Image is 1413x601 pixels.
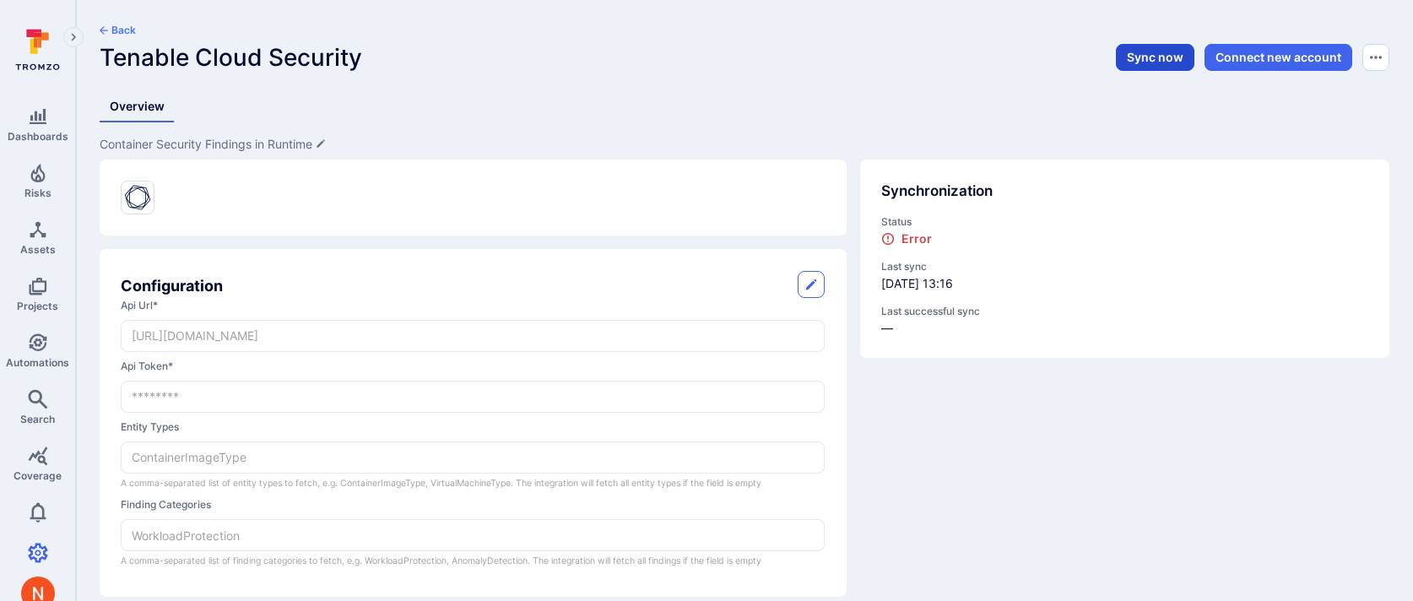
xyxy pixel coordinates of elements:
p: A comma-separated list of finding categories to fetch, e.g. WorkloadProtection, AnomalyDetection.... [121,554,825,568]
span: Last successful sync [881,304,1368,319]
label: entity types [121,420,825,435]
span: Edit description [100,136,326,153]
button: Back [100,24,136,37]
div: Synchronization [881,181,1368,203]
label: api token * [121,359,825,374]
p: A comma-separated list of entity types to fetch, e.g. ContainerImageType, VirtualMachineType. The... [121,476,825,490]
span: Status [881,214,1368,230]
span: Risks [24,187,51,199]
button: Options menu [1362,44,1389,71]
div: Error [881,231,932,246]
button: Connect new account [1205,44,1352,71]
div: status [881,214,1368,247]
span: Automations [6,356,69,369]
span: Tenable Cloud Security [100,43,362,72]
span: Assets [20,243,56,256]
div: Integrations tabs [100,91,1389,122]
button: Sync now [1116,44,1194,71]
label: finding categories [121,497,825,512]
label: api url * [121,298,825,313]
span: Search [20,413,55,425]
a: Overview [100,91,175,122]
h2: Configuration [121,274,223,297]
i: Expand navigation menu [68,30,79,45]
div: [DATE] 13:16 [881,259,1368,292]
span: Last sync [881,259,1368,274]
span: Coverage [14,469,62,482]
div: — [881,304,1368,337]
span: Projects [17,300,58,312]
button: Expand navigation menu [63,27,84,47]
span: Dashboards [8,130,68,143]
